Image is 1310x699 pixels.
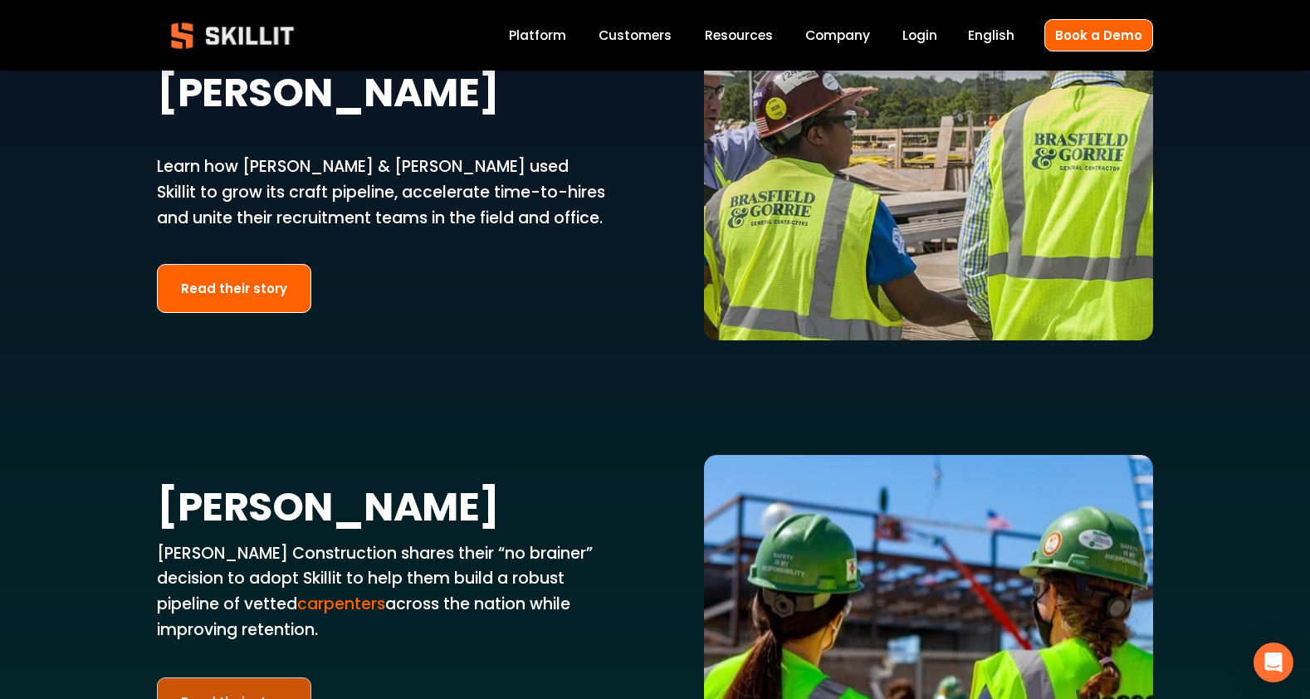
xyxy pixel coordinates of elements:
[509,24,566,46] a: Platform
[705,26,773,45] span: Resources
[805,24,870,46] a: Company
[157,9,547,130] strong: [PERSON_NAME] & [PERSON_NAME]
[968,26,1014,45] span: English
[968,24,1014,46] div: language picker
[902,24,937,46] a: Login
[705,24,773,46] a: folder dropdown
[1254,643,1293,682] div: Open Intercom Messenger
[157,11,308,61] img: Skillit
[297,593,385,615] a: carpenters
[157,154,606,231] p: Learn how [PERSON_NAME] & [PERSON_NAME] used Skillit to grow its craft pipeline, accelerate time-...
[157,264,311,313] a: Read their story
[599,24,672,46] a: Customers
[1044,19,1153,51] a: Book a Demo
[157,541,606,643] p: [PERSON_NAME] Construction shares their “no brainer” decision to adopt Skillit to help them build...
[157,477,500,545] strong: [PERSON_NAME]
